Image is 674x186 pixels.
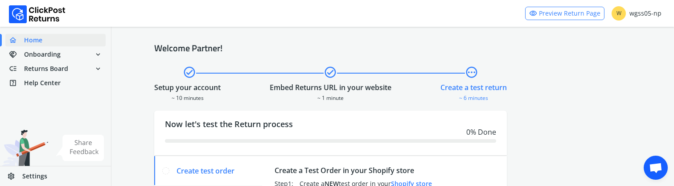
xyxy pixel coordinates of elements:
[9,77,24,89] span: help_center
[525,7,604,20] a: visibilityPreview Return Page
[165,127,496,137] div: 0 % Done
[183,64,196,80] span: check_circle
[154,111,507,155] div: Now let's test the Return process
[94,62,102,75] span: expand_more
[94,48,102,61] span: expand_more
[440,93,507,102] div: ~ 6 minutes
[56,135,104,161] img: share feedback
[154,43,631,54] h4: Welcome Partner!
[440,82,507,93] div: Create a test return
[7,170,22,182] span: settings
[154,93,221,102] div: ~ 10 minutes
[24,64,68,73] span: Returns Board
[612,6,662,21] div: wgss05-np
[22,172,47,181] span: Settings
[275,165,494,176] div: Create a Test Order in your Shopify store
[270,82,391,93] div: Embed Returns URL in your website
[612,6,626,21] span: W
[529,7,537,20] span: visibility
[324,64,337,80] span: check_circle
[9,5,66,23] img: Logo
[154,82,221,93] div: Setup your account
[9,34,24,46] span: home
[24,79,61,87] span: Help Center
[465,64,478,80] span: pending
[9,62,24,75] span: low_priority
[270,93,391,102] div: ~ 1 minute
[24,50,61,59] span: Onboarding
[24,36,42,45] span: Home
[9,48,24,61] span: handshake
[5,34,106,46] a: homeHome
[644,156,668,180] div: Open chat
[177,165,234,176] span: Create test order
[5,77,106,89] a: help_centerHelp Center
